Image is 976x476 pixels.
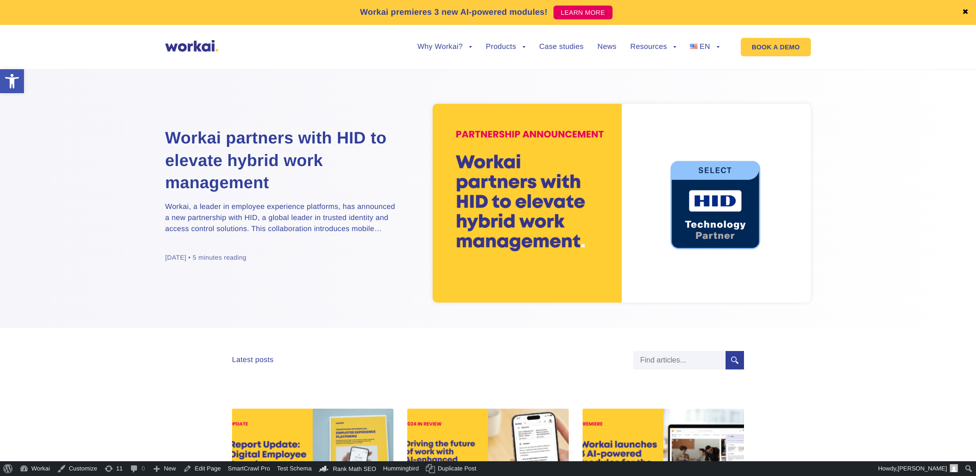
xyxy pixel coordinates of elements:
[315,461,380,476] a: Rank Math Dashboard
[225,461,274,476] a: SmartCrawl Pro
[726,351,744,369] input: Submit
[633,351,726,369] input: Find articles...
[875,461,962,476] a: Howdy,
[597,43,616,51] a: News
[16,461,54,476] a: Workai
[553,6,613,19] a: LEARN MORE
[438,461,476,476] span: Duplicate Post
[539,43,583,51] a: Case studies
[417,43,472,51] a: Why Workai?
[741,38,811,56] a: BOOK A DEMO
[164,461,176,476] span: New
[333,465,376,472] span: Rank Math SEO
[232,356,274,364] div: Latest posts
[380,461,423,476] a: Hummingbird
[962,9,969,16] a: ✖
[700,43,710,51] span: EN
[486,43,525,51] a: Products
[142,461,145,476] span: 0
[165,202,396,235] p: Workai, a leader in employee experience platforms, has announced a new partnership with HID, a gl...
[54,461,101,476] a: Customize
[631,43,676,51] a: Resources
[274,461,315,476] a: Test Schema
[898,465,947,472] span: [PERSON_NAME]
[360,6,548,18] p: Workai premieres 3 new AI-powered modules!
[165,127,396,194] a: Workai partners with HID to elevate hybrid work management
[116,461,123,476] span: 11
[165,253,246,262] div: [DATE] • 5 minutes reading
[179,461,224,476] a: Edit Page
